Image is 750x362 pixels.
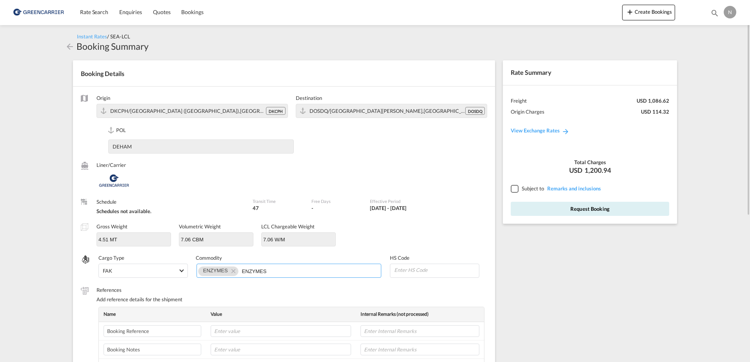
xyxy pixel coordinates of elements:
[360,344,479,355] input: Enter Internal Remarks
[12,4,65,21] img: b0b18ec08afe11efb1d4932555f5f09d.png
[98,264,188,278] md-select: Select Cargo type: FAK
[96,94,288,101] label: Origin
[511,97,527,104] div: Freight
[390,254,479,261] label: HS Code
[710,9,719,20] div: icon-magnify
[96,223,127,230] label: Gross Weight
[81,162,89,170] md-icon: /assets/icons/custom/liner-aaa8ad.svg
[96,208,245,215] div: Schedules not available.
[511,108,544,115] div: Origin Charges
[253,205,303,212] div: 47
[584,166,611,175] span: 1,200.94
[511,159,669,166] div: Total Charges
[242,265,314,277] input: Chips input.
[641,108,669,115] div: USD 114.32
[562,127,570,135] md-icon: icon-arrow-right
[65,40,76,52] div: icon-arrow-left
[253,198,303,204] label: Transit Time
[76,40,149,52] div: Booking Summary
[96,286,487,293] label: References
[724,6,736,18] div: N
[153,9,170,15] span: Quotes
[206,307,356,322] th: Value
[80,9,108,15] span: Rate Search
[181,9,203,15] span: Bookings
[203,267,229,275] div: ENZYMES. Press delete to remove this chip.
[710,9,719,17] md-icon: icon-magnify
[311,205,313,212] div: -
[370,205,406,212] div: 01 Oct 2025 - 31 Oct 2025
[511,202,669,216] button: Request Booking
[360,325,479,337] input: Enter Internal Remarks
[96,171,245,190] div: Greencarrier Consolidators
[119,9,142,15] span: Enquiries
[96,171,131,190] img: Greencarrier Consolidators
[96,296,487,303] div: Add reference details for the shipment
[196,254,382,261] label: Commodity
[203,268,228,273] span: ENZYMES
[393,264,479,276] input: Enter HS Code
[109,143,132,150] div: DEHAM
[637,97,669,104] div: USD 1,086.62
[226,267,238,275] button: Remove ENZYMES
[77,33,107,40] span: Instant Rates
[266,107,286,115] div: DKCPH
[104,344,201,355] input: Enter label
[197,264,382,278] md-chips-wrap: Chips container. Use arrow keys to select chips.
[545,185,601,192] span: REMARKSINCLUSIONS
[309,108,476,114] span: DOSDQ/Santo Domingo,Americas
[261,223,315,230] label: LCL Chargeable Weight
[103,268,112,274] div: FAK
[98,254,188,261] label: Cargo Type
[465,107,485,115] div: DOSDQ
[104,325,201,337] input: Enter label
[108,127,294,135] label: POL
[81,70,124,77] span: Booking Details
[503,60,677,85] div: Rate Summary
[622,5,675,20] button: icon-plus 400-fgCreate Bookings
[296,94,487,101] label: Destination
[625,7,635,16] md-icon: icon-plus 400-fg
[110,108,292,114] span: DKCPH/Copenhagen (Kobenhavn),Europe
[65,42,75,51] md-icon: icon-arrow-left
[179,223,221,230] label: Volumetric Weight
[370,198,440,204] label: Effective Period
[211,344,351,355] input: Enter value
[356,307,484,322] th: Internal Remarks (not processed)
[96,198,245,205] label: Schedule
[211,325,351,337] input: Enter value
[96,161,245,168] label: Liner/Carrier
[511,166,669,175] div: USD
[522,185,544,192] span: Subject to
[503,119,577,141] a: View Exchange Rates
[311,198,362,204] label: Free Days
[107,33,130,40] span: / SEA-LCL
[99,307,206,322] th: Name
